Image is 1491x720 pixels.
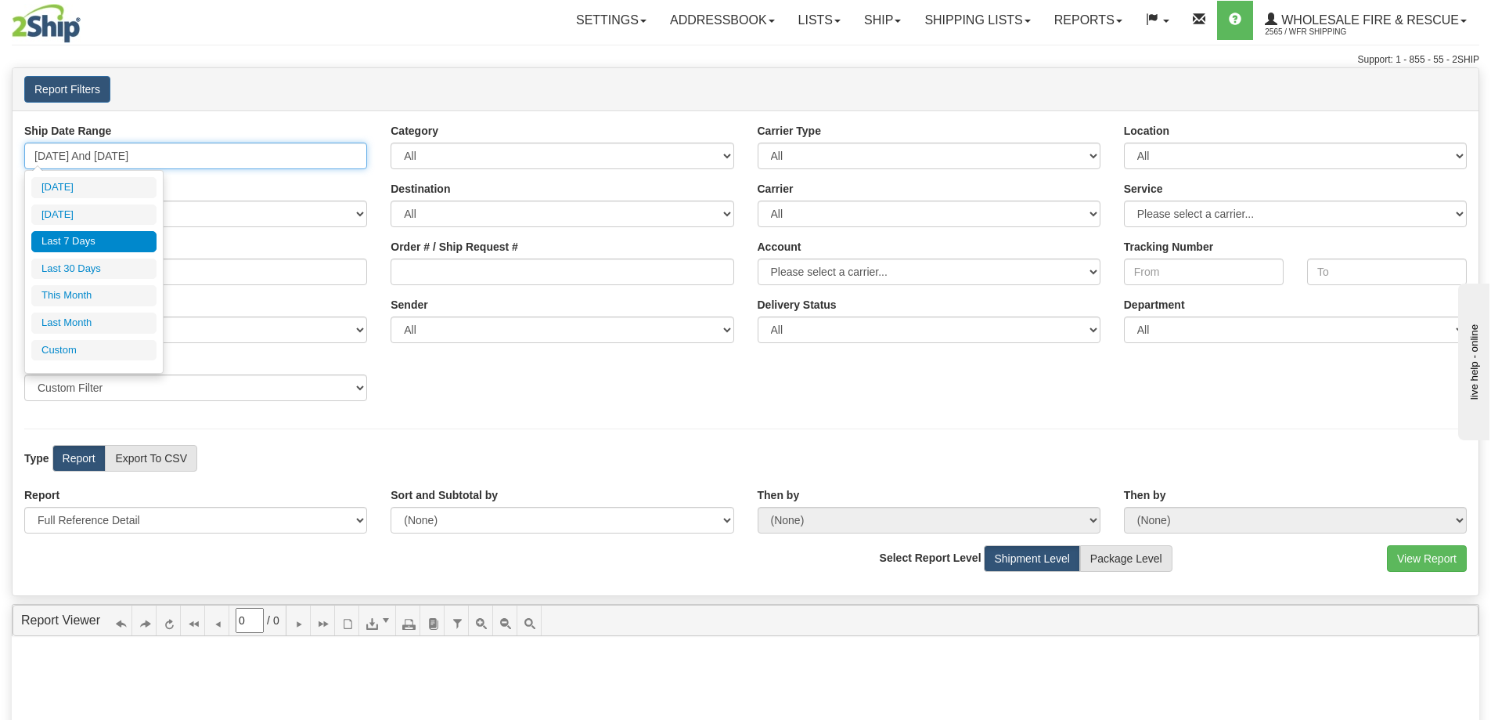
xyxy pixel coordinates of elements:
label: Then by [758,487,800,503]
label: Carrier [758,181,794,197]
label: Ship Date Range [24,123,111,139]
label: Tracking Number [1124,239,1213,255]
li: Custom [31,340,157,361]
span: 2565 / WFR Shipping [1265,24,1382,40]
div: Support: 1 - 855 - 55 - 2SHIP [12,53,1479,67]
button: Report Filters [24,76,110,103]
input: From [1124,259,1284,285]
label: Category [391,123,438,139]
li: This Month [31,285,157,306]
li: [DATE] [31,177,157,198]
a: Lists [787,1,852,40]
img: logo2565.jpg [12,4,81,43]
label: Please ensure data set in report has been RECENTLY tracked from your Shipment History [758,297,837,313]
li: Last Month [31,313,157,334]
li: Last 7 Days [31,231,157,252]
select: Please ensure data set in report has been RECENTLY tracked from your Shipment History [758,317,1100,343]
div: live help - online [12,13,145,25]
label: Type [24,450,49,466]
a: Report Viewer [21,613,100,627]
span: 0 [273,613,279,628]
a: Shipping lists [913,1,1042,40]
label: Shipment Level [984,545,1080,572]
span: / [267,613,270,628]
label: Location [1124,123,1169,139]
label: Sort and Subtotal by [391,487,498,503]
li: [DATE] [31,204,157,226]
input: To [1307,259,1467,285]
label: Destination [391,181,450,197]
a: Addressbook [658,1,787,40]
button: View Report [1387,545,1467,572]
label: Then by [1124,487,1166,503]
li: Last 30 Days [31,259,157,280]
label: Sender [391,297,427,313]
label: Order # / Ship Request # [391,239,518,255]
label: Report [52,445,106,472]
a: Ship [852,1,913,40]
label: Select Report Level [880,550,981,566]
span: WHOLESALE FIRE & RESCUE [1277,13,1459,27]
label: Carrier Type [758,123,821,139]
a: Settings [564,1,658,40]
label: Export To CSV [105,445,197,472]
iframe: chat widget [1455,280,1489,440]
label: Service [1124,181,1163,197]
label: Package Level [1080,545,1172,572]
label: Department [1124,297,1185,313]
label: Report [24,487,59,503]
a: Reports [1043,1,1134,40]
a: WHOLESALE FIRE & RESCUE 2565 / WFR Shipping [1253,1,1478,40]
label: Account [758,239,801,255]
